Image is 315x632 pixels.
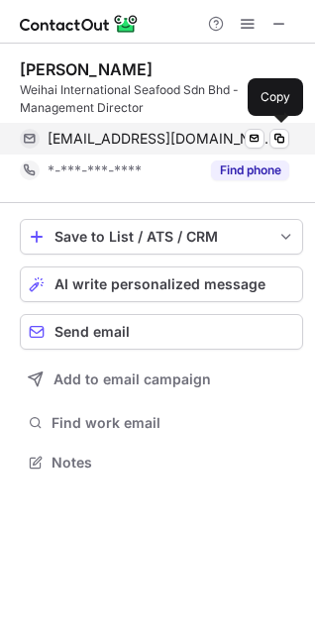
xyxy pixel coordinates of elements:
[52,454,295,472] span: Notes
[211,160,289,180] button: Reveal Button
[20,81,303,117] div: Weihai International Seafood Sdn Bhd - Management Director
[20,362,303,397] button: Add to email campaign
[20,449,303,476] button: Notes
[20,409,303,437] button: Find work email
[52,414,295,432] span: Find work email
[48,130,274,148] span: [EMAIL_ADDRESS][DOMAIN_NAME]
[20,314,303,350] button: Send email
[20,266,303,302] button: AI write personalized message
[20,59,153,79] div: [PERSON_NAME]
[54,276,265,292] span: AI write personalized message
[54,229,268,245] div: Save to List / ATS / CRM
[53,371,211,387] span: Add to email campaign
[20,219,303,255] button: save-profile-one-click
[20,12,139,36] img: ContactOut v5.3.10
[54,324,130,340] span: Send email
